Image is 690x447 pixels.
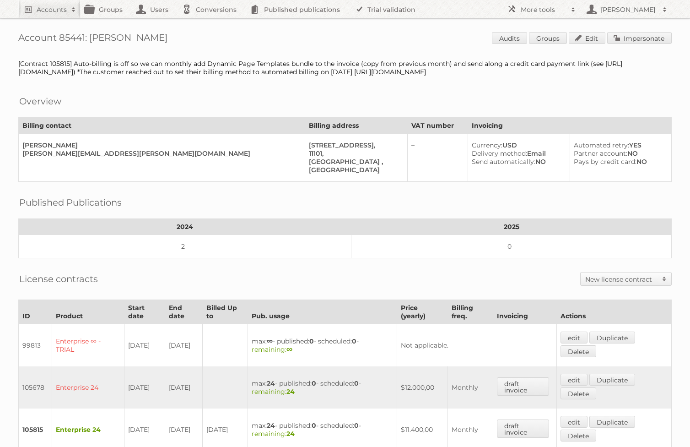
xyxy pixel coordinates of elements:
[557,300,672,324] th: Actions
[407,118,468,134] th: VAT number
[497,420,549,438] a: draft invoice
[252,387,295,396] span: remaining:
[351,235,672,258] td: 0
[492,32,527,44] a: Audits
[286,430,295,438] strong: 24
[569,32,605,44] a: Edit
[252,345,292,354] span: remaining:
[581,273,671,285] a: New license contract
[472,158,535,166] span: Send automatically:
[252,430,295,438] span: remaining:
[309,149,400,158] div: 11101,
[267,421,275,430] strong: 24
[18,60,672,76] div: [Contract 105815] Auto-billing is off so we can monthly add Dynamic Page Templates bundle to the ...
[309,337,314,345] strong: 0
[585,275,658,284] h2: New license contract
[248,300,397,324] th: Pub. usage
[472,141,563,149] div: USD
[397,366,447,409] td: $12.000,00
[561,374,588,386] a: edit
[472,149,563,158] div: Email
[497,377,549,396] a: draft invoice
[447,366,493,409] td: Monthly
[521,5,566,14] h2: More tools
[267,337,273,345] strong: ∞
[19,300,52,324] th: ID
[52,324,124,367] td: Enterprise ∞ - TRIAL
[309,166,400,174] div: [GEOGRAPHIC_DATA]
[574,149,664,158] div: NO
[574,158,664,166] div: NO
[407,134,468,182] td: –
[309,141,400,149] div: [STREET_ADDRESS],
[472,141,502,149] span: Currency:
[607,32,672,44] a: Impersonate
[312,379,316,387] strong: 0
[19,219,351,235] th: 2024
[351,219,672,235] th: 2025
[598,5,658,14] h2: [PERSON_NAME]
[589,332,635,343] a: Duplicate
[22,149,297,158] div: [PERSON_NAME][EMAIL_ADDRESS][PERSON_NAME][DOMAIN_NAME]
[468,118,671,134] th: Invoicing
[352,337,356,345] strong: 0
[52,366,124,409] td: Enterprise 24
[561,387,596,399] a: Delete
[124,366,165,409] td: [DATE]
[19,196,122,209] h2: Published Publications
[493,300,557,324] th: Invoicing
[22,141,297,149] div: [PERSON_NAME]
[19,324,52,367] td: 99813
[354,421,359,430] strong: 0
[165,300,202,324] th: End date
[19,272,98,286] h2: License contracts
[574,141,664,149] div: YES
[561,345,596,357] a: Delete
[19,118,305,134] th: Billing contact
[124,324,165,367] td: [DATE]
[286,345,292,354] strong: ∞
[165,324,202,367] td: [DATE]
[52,300,124,324] th: Product
[561,332,588,343] a: edit
[354,379,359,387] strong: 0
[312,421,316,430] strong: 0
[397,300,447,324] th: Price (yearly)
[574,141,629,149] span: Automated retry:
[248,366,397,409] td: max: - published: - scheduled: -
[574,158,636,166] span: Pays by credit card:
[589,374,635,386] a: Duplicate
[19,366,52,409] td: 105678
[203,300,248,324] th: Billed Up to
[561,430,596,442] a: Delete
[447,300,493,324] th: Billing freq.
[124,300,165,324] th: Start date
[248,324,397,367] td: max: - published: - scheduled: -
[472,158,563,166] div: NO
[529,32,567,44] a: Groups
[561,416,588,428] a: edit
[37,5,67,14] h2: Accounts
[658,273,671,285] span: Toggle
[574,149,627,158] span: Partner account:
[397,324,557,367] td: Not applicable.
[18,32,672,46] h1: Account 85441: [PERSON_NAME]
[309,158,400,166] div: [GEOGRAPHIC_DATA] ,
[19,235,351,258] td: 2
[165,366,202,409] td: [DATE]
[305,118,408,134] th: Billing address
[589,416,635,428] a: Duplicate
[267,379,275,387] strong: 24
[19,94,61,108] h2: Overview
[472,149,527,158] span: Delivery method:
[286,387,295,396] strong: 24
